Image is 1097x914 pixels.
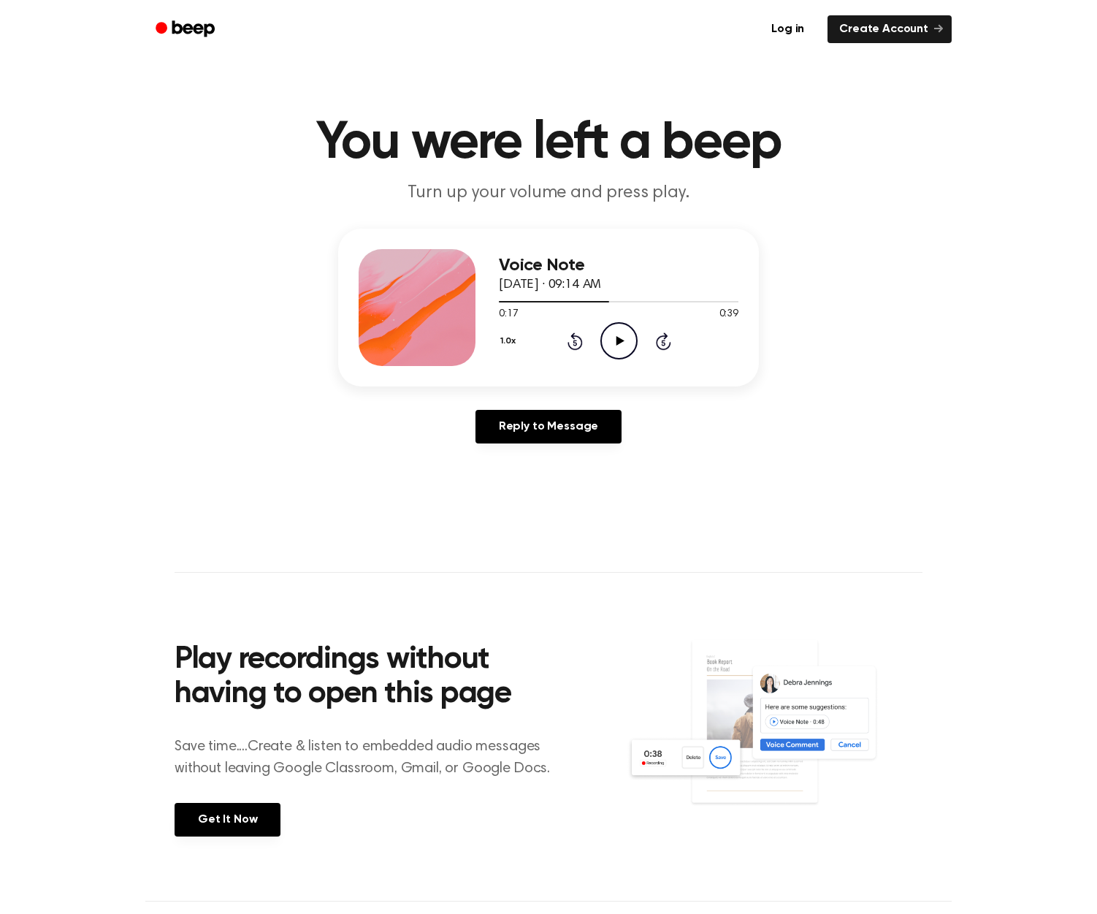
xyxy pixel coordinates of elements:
span: 0:39 [719,307,738,322]
a: Beep [145,15,228,44]
a: Reply to Message [475,410,622,443]
button: 1.0x [499,329,521,354]
span: [DATE] · 09:14 AM [499,278,601,292]
h2: Play recordings without having to open this page [175,643,568,712]
img: Voice Comments on Docs and Recording Widget [627,639,922,835]
span: 0:17 [499,307,518,322]
a: Log in [757,12,819,46]
a: Create Account [827,15,952,43]
h1: You were left a beep [175,117,922,170]
p: Turn up your volume and press play. [268,181,829,205]
a: Get It Now [175,803,280,837]
p: Save time....Create & listen to embedded audio messages without leaving Google Classroom, Gmail, ... [175,736,568,780]
h3: Voice Note [499,256,738,275]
